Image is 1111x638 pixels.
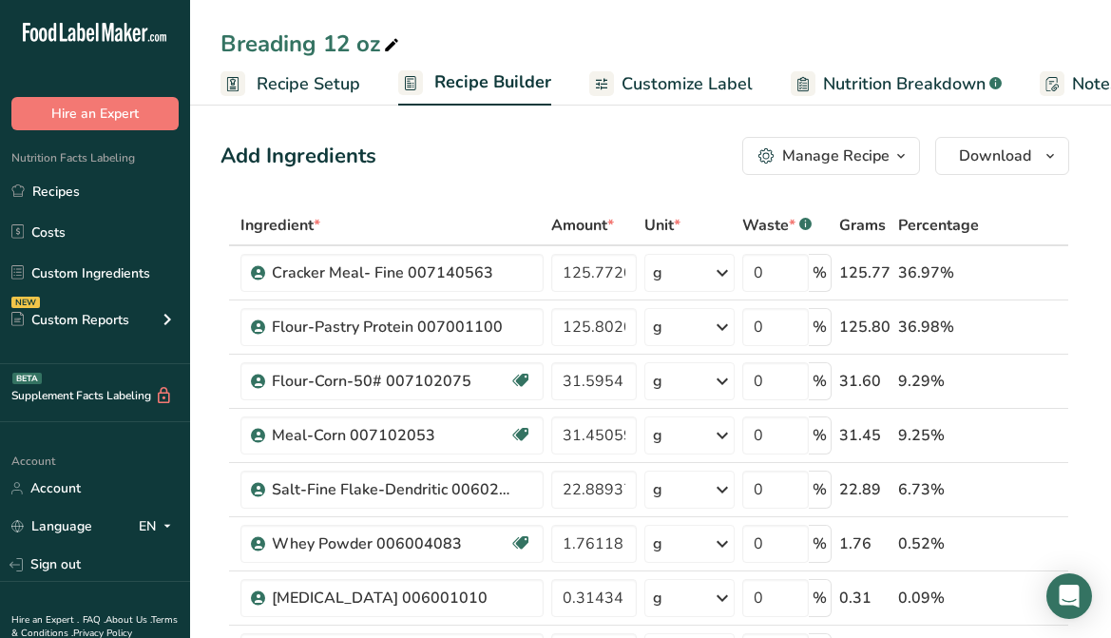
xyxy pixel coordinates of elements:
[742,214,812,237] div: Waste
[272,478,509,501] div: Salt-Fine Flake-Dendritic 006024064
[12,373,42,384] div: BETA
[11,97,179,130] button: Hire an Expert
[83,613,105,627] a: FAQ .
[742,137,920,175] button: Manage Recipe
[434,69,551,95] span: Recipe Builder
[959,145,1031,167] span: Download
[11,297,40,308] div: NEW
[139,515,179,538] div: EN
[272,587,509,609] div: [MEDICAL_DATA] 006001010
[257,71,360,97] span: Recipe Setup
[220,27,403,61] div: Breading 12 oz
[272,261,509,284] div: Cracker Meal- Fine 007140563
[272,424,509,447] div: Meal-Corn 007102053
[1046,573,1092,619] div: Open Intercom Messenger
[220,63,360,106] a: Recipe Setup
[653,478,662,501] div: g
[935,137,1069,175] button: Download
[622,71,753,97] span: Customize Label
[898,532,979,555] div: 0.52%
[589,63,753,106] a: Customize Label
[653,532,662,555] div: g
[839,261,891,284] div: 125.77
[653,261,662,284] div: g
[898,478,979,501] div: 6.73%
[839,370,891,393] div: 31.60
[653,424,662,447] div: g
[105,613,151,627] a: About Us .
[782,145,890,167] div: Manage Recipe
[823,71,986,97] span: Nutrition Breakdown
[653,316,662,338] div: g
[839,478,891,501] div: 22.89
[398,61,551,106] a: Recipe Builder
[839,214,886,237] span: Grams
[653,370,662,393] div: g
[11,510,92,543] a: Language
[240,214,320,237] span: Ingredient
[839,587,891,609] div: 0.31
[272,532,509,555] div: Whey Powder 006004083
[11,613,79,627] a: Hire an Expert .
[898,370,979,393] div: 9.29%
[644,214,680,237] span: Unit
[898,316,979,338] div: 36.98%
[272,370,509,393] div: Flour-Corn-50# 007102075
[551,214,614,237] span: Amount
[898,261,979,284] div: 36.97%
[898,424,979,447] div: 9.25%
[898,587,979,609] div: 0.09%
[220,141,376,172] div: Add Ingredients
[839,532,891,555] div: 1.76
[898,214,979,237] span: Percentage
[11,310,129,330] div: Custom Reports
[839,424,891,447] div: 31.45
[839,316,891,338] div: 125.80
[791,63,1002,106] a: Nutrition Breakdown
[653,587,662,609] div: g
[272,316,509,338] div: Flour-Pastry Protein 007001100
